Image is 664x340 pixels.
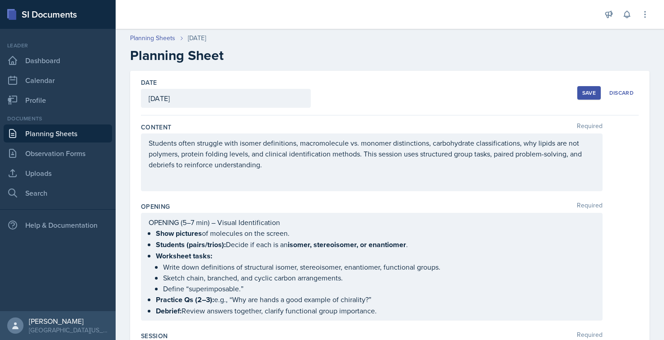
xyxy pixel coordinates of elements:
[4,51,112,69] a: Dashboard
[163,283,595,294] p: Define “superimposable.”
[4,124,112,142] a: Planning Sheets
[4,164,112,182] a: Uploads
[156,306,182,316] strong: Debrief:
[29,317,108,326] div: [PERSON_NAME]
[156,251,212,261] strong: Worksheet tasks:
[288,239,406,250] strong: isomer, stereoisomer, or enantiomer
[4,144,112,162] a: Observation Forms
[130,47,650,64] h2: Planning Sheet
[4,216,112,234] div: Help & Documentation
[130,33,175,43] a: Planning Sheets
[582,89,596,96] div: Save
[156,239,595,250] p: Decide if each is an .
[163,272,595,283] p: Sketch chain, branched, and cyclic carbon arrangements.
[156,228,595,239] p: of molecules on the screen.
[156,294,214,305] strong: Practice Qs (2–3):
[149,138,595,170] p: Students often struggle with isomer definitions, macromolecule vs. monomer distinctions, carbohyd...
[4,71,112,89] a: Calendar
[141,78,157,87] label: Date
[141,123,171,132] label: Content
[156,228,202,239] strong: Show pictures
[4,91,112,109] a: Profile
[29,326,108,335] div: [GEOGRAPHIC_DATA][US_STATE]
[4,41,112,50] div: Leader
[609,89,634,96] div: Discard
[604,86,639,100] button: Discard
[149,217,595,228] p: OPENING (5–7 min) – Visual Identification
[141,202,170,211] label: Opening
[156,239,226,250] strong: Students (pairs/trios):
[4,184,112,202] a: Search
[163,262,595,272] p: Write down definitions of structural isomer, stereoisomer, enantiomer, functional groups.
[577,202,603,211] span: Required
[577,86,601,100] button: Save
[156,294,595,305] p: e.g., “Why are hands a good example of chirality?”
[577,123,603,132] span: Required
[4,115,112,123] div: Documents
[188,33,206,43] div: [DATE]
[156,305,595,317] p: Review answers together, clarify functional group importance.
